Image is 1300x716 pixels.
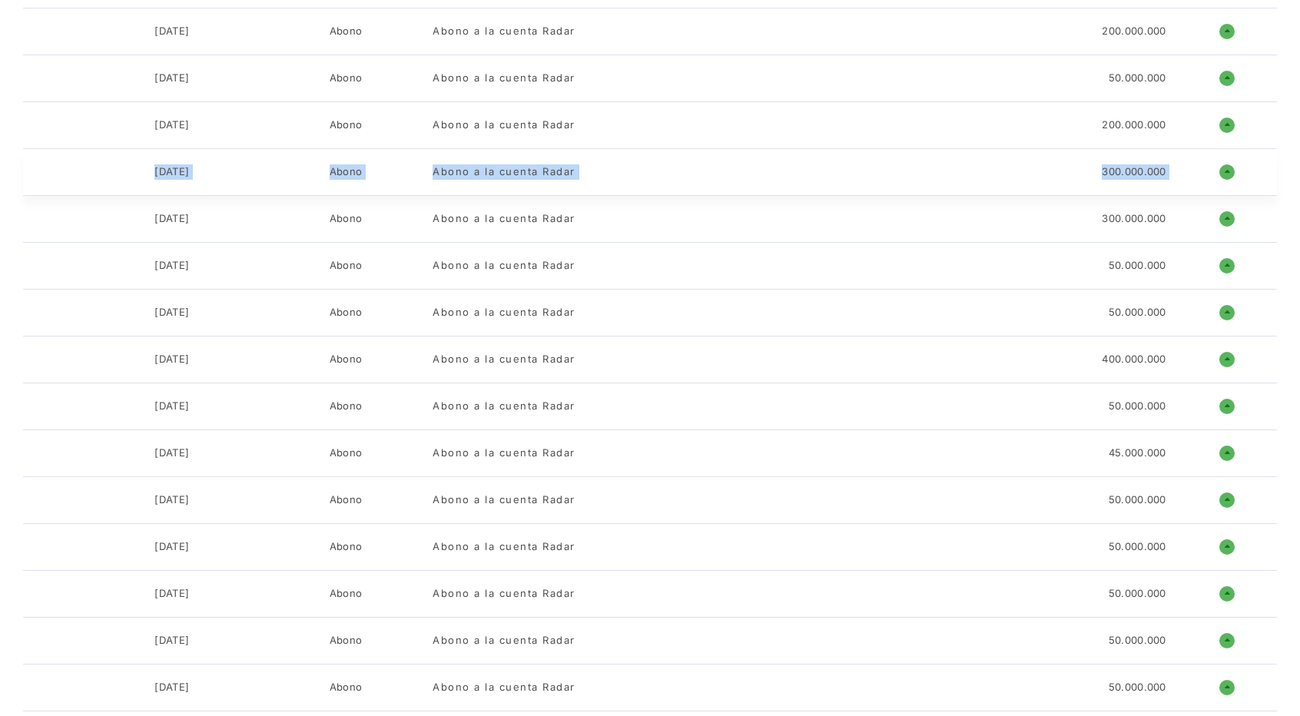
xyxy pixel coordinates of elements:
[433,539,575,555] div: Abono a la cuenta Radar
[433,399,575,414] div: Abono a la cuenta Radar
[1109,539,1166,555] div: 50.000.000
[1102,352,1166,367] div: 400.000.000
[330,118,363,133] div: Abono
[1109,680,1166,695] div: 50.000.000
[154,118,189,133] div: [DATE]
[433,258,575,273] div: Abono a la cuenta Radar
[1219,118,1235,133] h1: o
[1109,492,1166,508] div: 50.000.000
[1219,446,1235,461] h1: o
[330,680,363,695] div: Abono
[1102,211,1166,227] div: 300.000.000
[1219,399,1235,414] h1: o
[330,211,363,227] div: Abono
[1109,305,1166,320] div: 50.000.000
[433,352,575,367] div: Abono a la cuenta Radar
[1102,24,1166,39] div: 200.000.000
[1109,71,1166,86] div: 50.000.000
[433,492,575,508] div: Abono a la cuenta Radar
[1219,164,1235,180] h1: o
[154,164,189,180] div: [DATE]
[433,71,575,86] div: Abono a la cuenta Radar
[1102,118,1166,133] div: 200.000.000
[154,24,189,39] div: [DATE]
[433,211,575,227] div: Abono a la cuenta Radar
[330,352,363,367] div: Abono
[433,118,575,133] div: Abono a la cuenta Radar
[330,24,363,39] div: Abono
[1219,71,1235,86] h1: o
[1219,24,1235,39] h1: o
[330,446,363,461] div: Abono
[1219,586,1235,602] h1: o
[1219,539,1235,555] h1: o
[1219,352,1235,367] h1: o
[330,492,363,508] div: Abono
[154,305,189,320] div: [DATE]
[154,211,189,227] div: [DATE]
[154,71,189,86] div: [DATE]
[433,633,575,648] div: Abono a la cuenta Radar
[433,446,575,461] div: Abono a la cuenta Radar
[330,258,363,273] div: Abono
[1109,633,1166,648] div: 50.000.000
[1109,586,1166,602] div: 50.000.000
[154,539,189,555] div: [DATE]
[330,71,363,86] div: Abono
[433,24,575,39] div: Abono a la cuenta Radar
[330,164,363,180] div: Abono
[154,446,189,461] div: [DATE]
[1219,680,1235,695] h1: o
[1219,211,1235,227] h1: o
[330,399,363,414] div: Abono
[433,164,575,180] div: Abono a la cuenta Radar
[433,305,575,320] div: Abono a la cuenta Radar
[1219,633,1235,648] h1: o
[433,586,575,602] div: Abono a la cuenta Radar
[154,352,189,367] div: [DATE]
[1102,164,1166,180] div: 300.000.000
[1109,446,1166,461] div: 45.000.000
[1219,258,1235,273] h1: o
[154,586,189,602] div: [DATE]
[330,633,363,648] div: Abono
[154,258,189,273] div: [DATE]
[433,680,575,695] div: Abono a la cuenta Radar
[154,399,189,414] div: [DATE]
[154,633,189,648] div: [DATE]
[154,492,189,508] div: [DATE]
[330,586,363,602] div: Abono
[1219,492,1235,508] h1: o
[1219,305,1235,320] h1: o
[1109,399,1166,414] div: 50.000.000
[330,305,363,320] div: Abono
[330,539,363,555] div: Abono
[154,680,189,695] div: [DATE]
[1109,258,1166,273] div: 50.000.000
